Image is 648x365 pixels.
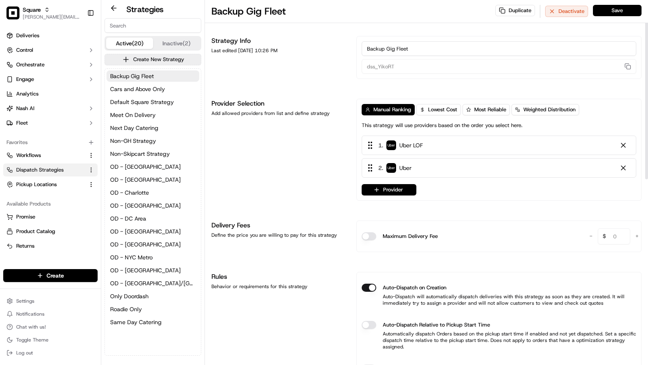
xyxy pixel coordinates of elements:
[107,278,199,289] button: OD - [GEOGRAPHIC_DATA]/[GEOGRAPHIC_DATA]
[399,164,411,172] span: Uber
[362,184,416,195] button: Provider
[110,279,196,287] span: OD - [GEOGRAPHIC_DATA]/[GEOGRAPHIC_DATA]
[17,77,32,91] img: 1738778727109-b901c2ba-d612-49f7-a14d-d897ce62d23f
[110,227,181,236] span: OD - [GEOGRAPHIC_DATA]
[16,152,41,159] span: Workflows
[107,200,199,211] a: OD - [GEOGRAPHIC_DATA]
[6,228,94,235] a: Product Catalog
[110,318,162,326] span: Same Day Catering
[107,148,199,159] a: Non-Skipcart Strategy
[3,197,98,210] div: Available Products
[110,266,181,274] span: OD - [GEOGRAPHIC_DATA]
[3,163,98,176] button: Dispatch Strategies
[110,305,142,313] span: Roadie Only
[399,141,423,149] span: Uber LOF
[3,225,98,238] button: Product Catalog
[104,18,201,33] input: Search
[110,163,181,171] span: OD - [GEOGRAPHIC_DATA]
[107,265,199,276] button: OD - [GEOGRAPHIC_DATA]
[373,106,411,113] span: Manual Ranking
[110,98,174,106] span: Default Square Strategy
[3,58,98,71] button: Orchestrate
[3,308,98,320] button: Notifications
[16,76,34,83] span: Engage
[107,239,199,250] button: OD - [GEOGRAPHIC_DATA]
[211,47,347,54] div: Last edited [DATE] 10:26 PM
[383,321,490,329] label: Auto-Dispatch Relative to Pickup Start Time
[53,125,70,132] span: [DATE]
[3,295,98,307] button: Settings
[36,77,133,85] div: Start new chat
[16,350,33,356] span: Log out
[16,242,34,250] span: Returns
[3,149,98,162] button: Workflows
[16,105,34,112] span: Nash AI
[6,166,85,174] a: Dispatch Strategies
[107,291,199,302] button: Only Doordash
[3,347,98,359] button: Log out
[110,253,153,261] span: OD - NYC Metro
[107,213,199,224] button: OD - DC Area
[107,70,199,82] button: Backup Gig Fleet
[21,52,146,60] input: Got a question? Start typing here...
[211,110,347,117] div: Add allowed providers from list and define strategy
[16,61,45,68] span: Orchestrate
[110,176,181,184] span: OD - [GEOGRAPHIC_DATA]
[16,180,62,189] span: Knowledge Base
[126,103,147,113] button: See all
[8,32,147,45] p: Welcome 👋
[386,140,396,150] img: uber-new-logo.jpeg
[416,104,461,115] button: Lowest Cost
[8,117,21,130] img: unihopllc
[3,321,98,333] button: Chat with us!
[6,213,94,221] a: Promise
[463,104,510,115] button: Most Reliable
[23,6,41,14] button: Square
[386,163,396,173] img: uber-new-logo.jpeg
[110,214,146,223] span: OD - DC Area
[107,316,199,328] a: Same Day Catering
[110,150,170,158] span: Non-Skipcart Strategy
[3,102,98,115] button: Nash AI
[16,337,49,343] span: Toggle Theme
[16,298,34,304] span: Settings
[107,174,199,185] button: OD - [GEOGRAPHIC_DATA]
[25,147,66,153] span: [PERSON_NAME]
[3,73,98,86] button: Engage
[512,104,579,115] button: Weighted Distribution
[107,135,199,146] button: Non-GH Strategy
[383,232,438,240] label: Maximum Delivery Fee
[8,105,54,111] div: Past conversations
[49,125,51,132] span: •
[110,111,156,119] span: Meet On Delivery
[110,72,154,80] span: Backup Gig Fleet
[16,32,39,39] span: Deliveries
[72,147,88,153] span: [DATE]
[593,5,642,16] button: Save
[65,177,133,192] a: 💻API Documentation
[107,83,199,95] button: Cars and Above Only
[365,163,411,172] div: 2 .
[362,104,415,115] button: Manual Ranking
[6,242,94,250] a: Returns
[3,87,98,100] a: Analytics
[107,187,199,198] button: OD - Charlotte
[107,96,199,108] button: Default Square Strategy
[211,283,347,290] div: Behavior or requirements for this strategy
[16,119,28,127] span: Fleet
[16,90,38,98] span: Analytics
[383,284,446,292] label: Auto-Dispatch on Creation
[153,38,200,49] button: Inactive (2)
[107,109,199,121] a: Meet On Delivery
[16,213,35,221] span: Promise
[23,14,81,20] span: [PERSON_NAME][EMAIL_ADDRESS][DOMAIN_NAME]
[6,152,85,159] a: Workflows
